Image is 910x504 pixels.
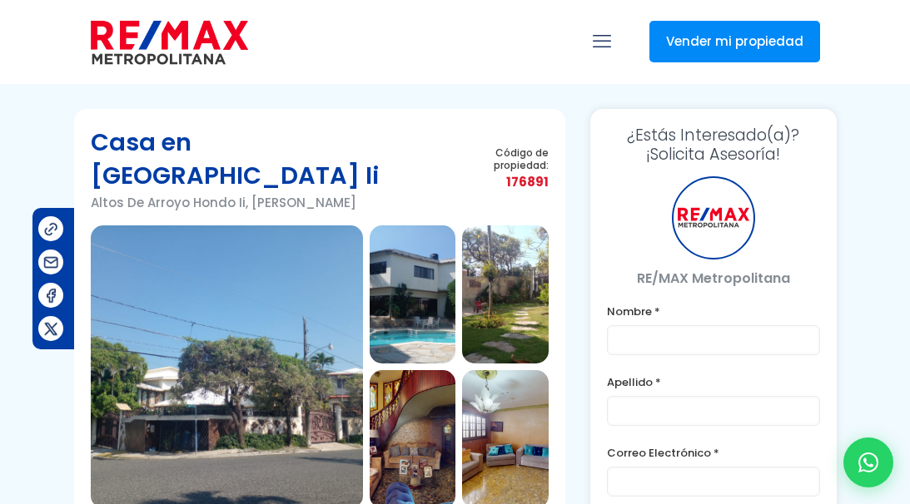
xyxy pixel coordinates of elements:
[588,27,616,56] a: mobile menu
[91,126,449,192] h1: Casa en [GEOGRAPHIC_DATA] Ii
[42,320,60,338] img: Compartir
[449,146,549,171] span: Código de propiedad:
[672,176,755,259] div: RE/MAX Metropolitana
[607,372,819,393] label: Apellido *
[42,287,60,304] img: Compartir
[462,225,549,363] img: Casa en Altos De Arroyo Hondo Ii
[607,126,819,164] h3: ¡Solicita Asesoría!
[449,171,549,192] span: 176891
[607,301,819,322] label: Nombre *
[91,192,449,213] p: Altos De Arroyo Hondo Ii, [PERSON_NAME]
[607,126,819,145] span: ¿Estás Interesado(a)?
[42,220,60,238] img: Compartir
[607,442,819,463] label: Correo Electrónico *
[370,225,456,363] img: Casa en Altos De Arroyo Hondo Ii
[607,268,819,289] p: RE/MAX Metropolitana
[42,254,60,271] img: Compartir
[649,21,820,62] a: Vender mi propiedad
